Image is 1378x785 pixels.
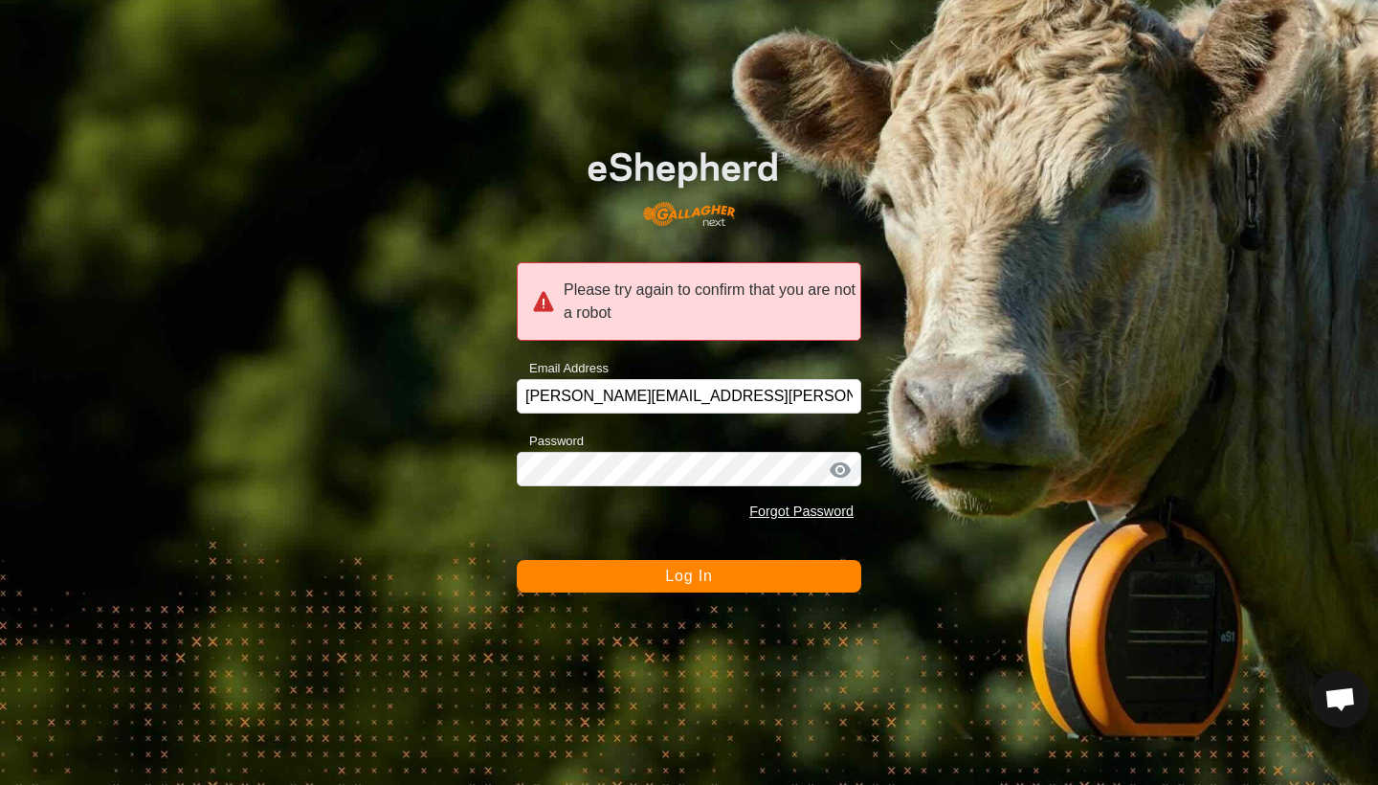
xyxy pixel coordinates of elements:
[517,560,861,593] button: Log In
[517,359,609,378] label: Email Address
[1312,670,1369,728] div: Open chat
[749,504,854,519] a: Forgot Password
[517,379,861,414] input: Email Address
[551,123,827,241] img: E-shepherd Logo
[665,568,712,584] span: Log In
[517,262,861,341] div: Please try again to confirm that you are not a robot
[517,432,584,451] label: Password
